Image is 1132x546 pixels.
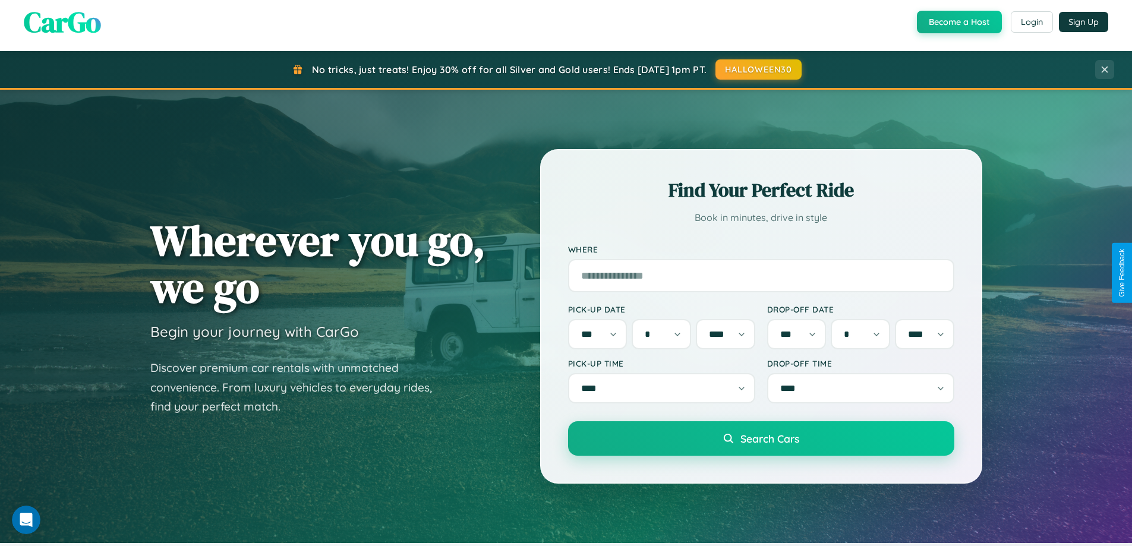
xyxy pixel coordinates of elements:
h2: Find Your Perfect Ride [568,177,954,203]
iframe: Intercom live chat [12,506,40,534]
h3: Begin your journey with CarGo [150,323,359,340]
span: No tricks, just treats! Enjoy 30% off for all Silver and Gold users! Ends [DATE] 1pm PT. [312,64,707,75]
label: Pick-up Date [568,304,755,314]
button: Become a Host [917,11,1002,33]
label: Where [568,244,954,254]
label: Drop-off Time [767,358,954,368]
label: Pick-up Time [568,358,755,368]
div: Give Feedback [1118,249,1126,297]
button: Login [1011,11,1053,33]
h1: Wherever you go, we go [150,217,485,311]
label: Drop-off Date [767,304,954,314]
span: Search Cars [740,432,799,445]
button: HALLOWEEN30 [715,59,802,80]
button: Sign Up [1059,12,1108,32]
button: Search Cars [568,421,954,456]
p: Discover premium car rentals with unmatched convenience. From luxury vehicles to everyday rides, ... [150,358,447,416]
p: Book in minutes, drive in style [568,209,954,226]
span: CarGo [24,2,101,42]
